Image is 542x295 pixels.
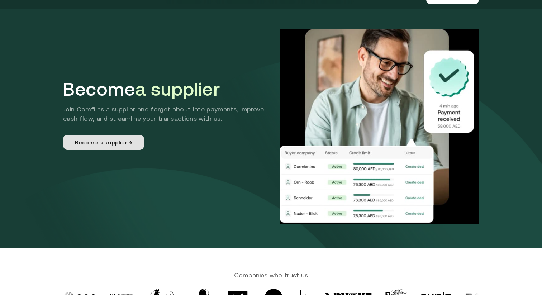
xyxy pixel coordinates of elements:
[63,271,479,280] span: Companies who trust us
[63,78,273,100] h1: Become
[280,29,479,224] img: Supplier Hero Image
[135,78,220,100] span: a supplier
[63,105,273,123] p: Join Comfi as a supplier and forget about late payments, improve cash flow, and streamline your t...
[63,135,144,150] a: Become a supplier →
